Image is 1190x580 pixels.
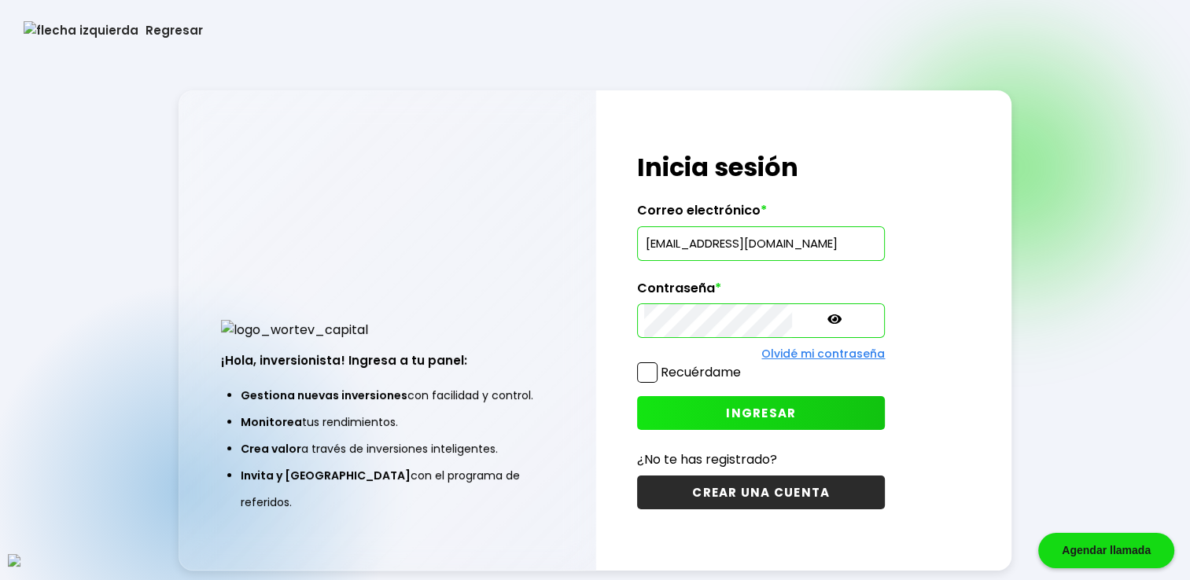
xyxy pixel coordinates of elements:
[637,203,885,226] label: Correo electrónico
[637,149,885,186] h1: Inicia sesión
[241,462,534,516] li: con el programa de referidos.
[241,382,534,409] li: con facilidad y control.
[637,450,885,509] a: ¿No te has registrado?CREAR UNA CUENTA
[221,320,368,340] img: logo_wortev_capital
[1038,533,1174,568] div: Agendar llamada
[661,363,741,381] label: Recuérdame
[637,396,885,430] button: INGRESAR
[241,441,301,457] span: Crea valor
[761,346,885,362] a: Olvidé mi contraseña
[241,409,534,435] li: tus rendimientos.
[637,281,885,304] label: Contraseña
[241,414,302,430] span: Monitorea
[637,475,885,509] button: CREAR UNA CUENTA
[726,405,796,421] span: INGRESAR
[241,387,407,403] span: Gestiona nuevas inversiones
[644,227,878,260] input: hola@wortev.capital
[8,554,20,567] img: logos_whatsapp-icon.svg
[241,468,411,483] span: Invita y [GEOGRAPHIC_DATA]
[24,21,138,39] img: flecha izquierda
[221,351,554,369] h3: ¡Hola, inversionista! Ingresa a tu panel:
[241,435,534,462] li: a través de inversiones inteligentes.
[637,450,885,469] p: ¿No te has registrado?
